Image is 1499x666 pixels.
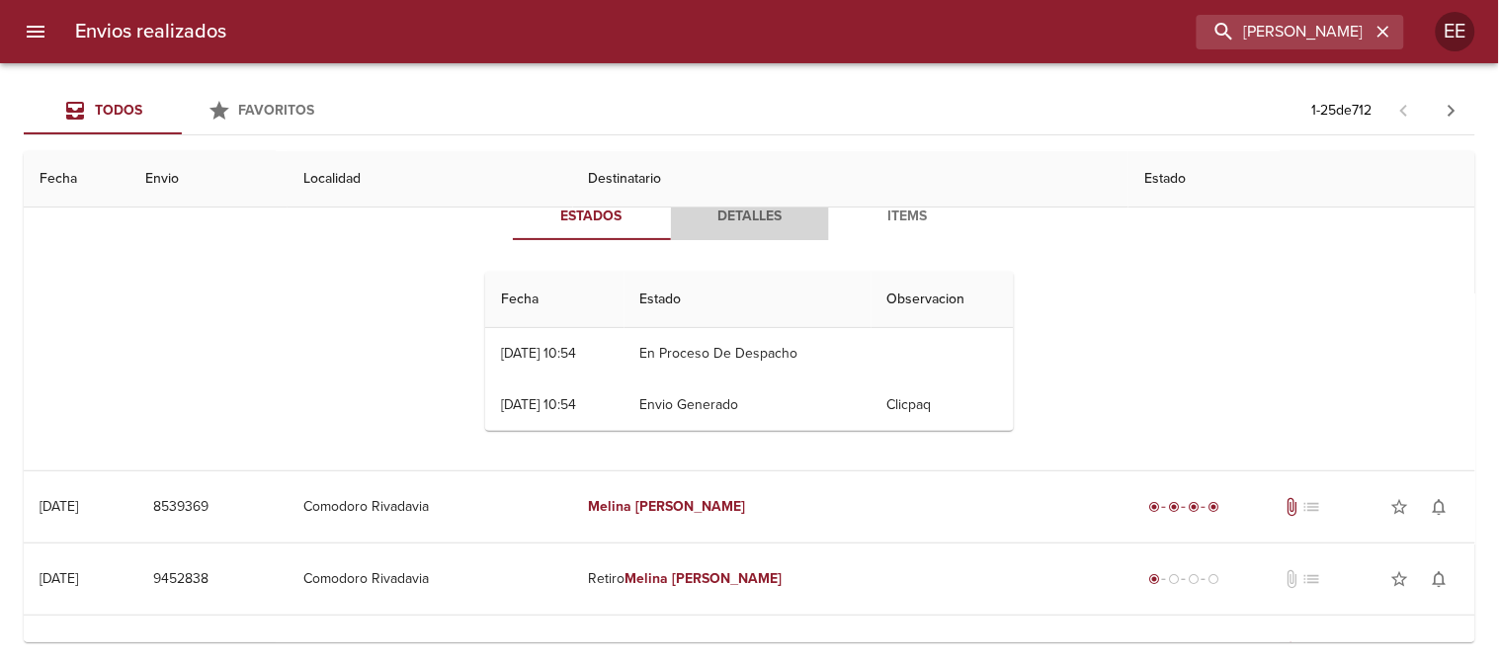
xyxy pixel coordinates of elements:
[1148,573,1160,585] span: radio_button_checked
[145,561,216,598] button: 9452838
[1144,641,1223,661] div: Entregado
[573,151,1129,208] th: Destinatario
[24,151,129,208] th: Fecha
[24,87,340,134] div: Tabs Envios
[1208,501,1219,513] span: radio_button_checked
[1302,641,1322,661] span: No tiene pedido asociado
[1380,487,1420,527] button: Agregar a favoritos
[1420,487,1459,527] button: Activar notificaciones
[573,543,1129,615] td: Retiro
[485,272,1014,431] table: Tabla de seguimiento
[1283,569,1302,589] span: No tiene documentos adjuntos
[239,102,315,119] span: Favoritos
[1168,501,1180,513] span: radio_button_checked
[872,379,1015,431] td: Clicpaq
[501,345,576,362] div: [DATE] 10:54
[153,567,208,592] span: 9452838
[1302,569,1322,589] span: No tiene pedido asociado
[1283,641,1302,661] span: Tiene documentos adjuntos
[288,543,572,615] td: Comodoro Rivadavia
[1188,573,1200,585] span: radio_button_unchecked
[1148,501,1160,513] span: radio_button_checked
[1283,497,1302,517] span: Tiene documentos adjuntos
[129,151,288,208] th: Envio
[1430,497,1450,517] span: notifications_none
[75,16,226,47] h6: Envios realizados
[1197,15,1371,49] input: buscar
[1128,151,1475,208] th: Estado
[1430,569,1450,589] span: notifications_none
[625,570,669,587] em: Melina
[1380,559,1420,599] button: Agregar a favoritos
[40,498,78,515] div: [DATE]
[1168,573,1180,585] span: radio_button_unchecked
[1390,569,1410,589] span: star_border
[1380,100,1428,120] span: Pagina anterior
[841,205,975,229] span: Items
[153,639,208,664] span: 9463286
[625,379,872,431] td: Envio Generado
[145,489,216,526] button: 8539369
[1312,101,1373,121] p: 1 - 25 de 712
[501,396,576,413] div: [DATE] 10:54
[1436,12,1475,51] div: EE
[1144,497,1223,517] div: Entregado
[625,328,872,379] td: En Proceso De Despacho
[1430,641,1450,661] span: notifications_none
[1188,501,1200,513] span: radio_button_checked
[525,205,659,229] span: Estados
[872,272,1015,328] th: Observacion
[485,272,625,328] th: Fecha
[288,151,572,208] th: Localidad
[625,272,872,328] th: Estado
[1390,641,1410,661] span: star_border
[513,193,987,240] div: Tabs detalle de guia
[12,8,59,55] button: menu
[1436,12,1475,51] div: Abrir información de usuario
[1208,573,1219,585] span: radio_button_unchecked
[40,570,78,587] div: [DATE]
[1390,497,1410,517] span: star_border
[673,570,783,587] em: [PERSON_NAME]
[288,471,572,542] td: Comodoro Rivadavia
[1144,569,1223,589] div: Generado
[1302,497,1322,517] span: No tiene pedido asociado
[1420,559,1459,599] button: Activar notificaciones
[589,498,632,515] em: Melina
[153,495,208,520] span: 8539369
[636,498,746,515] em: [PERSON_NAME]
[1428,87,1475,134] span: Pagina siguiente
[95,102,142,119] span: Todos
[683,205,817,229] span: Detalles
